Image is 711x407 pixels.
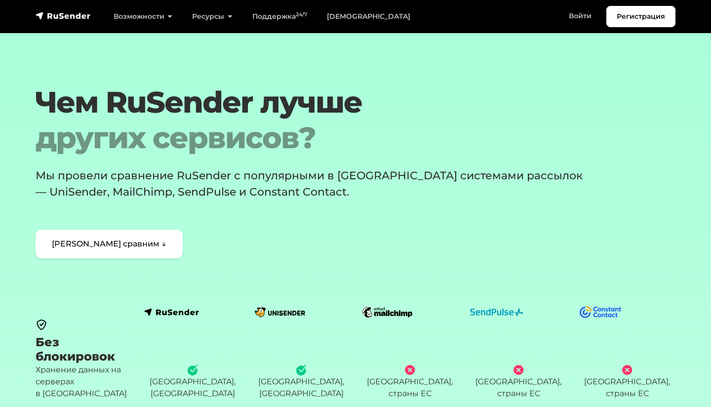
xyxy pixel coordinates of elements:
a: Войти [559,6,601,26]
sup: 24/7 [296,11,307,18]
div: [GEOGRAPHIC_DATA], страны ЕС [579,364,675,400]
div: [GEOGRAPHIC_DATA], [GEOGRAPHIC_DATA] [144,364,241,400]
a: Поддержка24/7 [242,6,317,27]
h3: Без блокировок [36,335,132,364]
p: Мы провели сравнение RuSender с популярными в [GEOGRAPHIC_DATA] системами рассылок — UniSender, M... [36,167,595,200]
img: logo-mailchimp.svg [361,306,415,319]
a: Возможности [104,6,182,27]
span: других сервисов? [36,120,621,156]
div: [GEOGRAPHIC_DATA], страны ЕС [361,364,458,400]
img: logo-sendpulse.svg [470,308,523,316]
div: [GEOGRAPHIC_DATA], страны ЕС [470,364,567,400]
img: black secure icon [36,319,47,330]
img: logo-rusender.svg [144,307,199,317]
a: [DEMOGRAPHIC_DATA] [317,6,420,27]
div: [GEOGRAPHIC_DATA], [GEOGRAPHIC_DATA] [253,364,350,400]
img: RuSender [36,11,91,21]
a: Ресурсы [182,6,242,27]
img: logo-constant-contact.svg [579,306,622,318]
img: logo-unisender.svg [253,307,307,317]
a: Регистрация [606,6,675,27]
h1: Чем RuSender лучше [36,84,621,156]
a: [PERSON_NAME] сравним ↓ [36,230,183,258]
p: Хранение данных на серверах в [GEOGRAPHIC_DATA] [36,364,132,400]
